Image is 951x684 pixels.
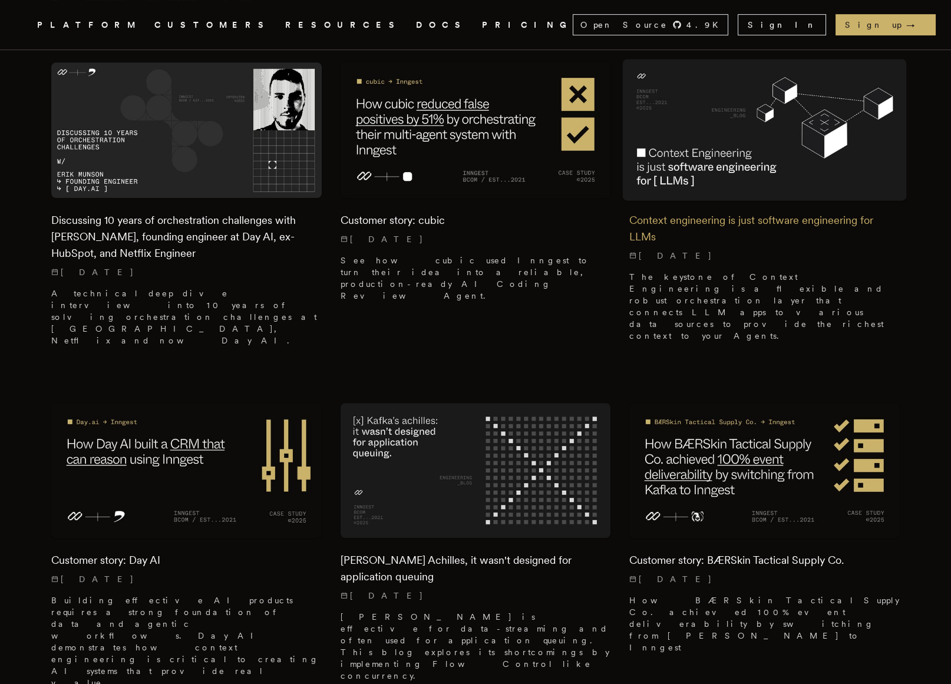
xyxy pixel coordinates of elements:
p: [DATE] [629,250,900,262]
p: [PERSON_NAME] is effective for data-streaming and often used for application queuing. This blog e... [341,611,611,682]
button: RESOURCES [285,18,402,32]
a: Featured image for Context engineering is just software engineering for LLMs blog postContext eng... [629,62,900,351]
img: Featured image for Customer story: BÆRSkin Tactical Supply Co. blog post [629,403,900,538]
h2: Customer story: BÆRSkin Tactical Supply Co. [629,552,900,569]
img: Featured image for Kafka's Achilles, it wasn't designed for application queuing blog post [341,403,611,538]
h2: Customer story: Day AI [51,552,322,569]
p: [DATE] [629,573,900,585]
span: Open Source [580,19,668,31]
p: The keystone of Context Engineering is a flexible and robust orchestration layer that connects LL... [629,271,900,342]
p: [DATE] [51,266,322,278]
a: DOCS [416,18,468,32]
img: Featured image for Customer story: Day AI blog post [51,403,322,538]
h2: Context engineering is just software engineering for LLMs [629,212,900,245]
p: [DATE] [341,233,611,245]
a: PRICING [482,18,573,32]
img: Featured image for Context engineering is just software engineering for LLMs blog post [623,59,907,201]
p: [DATE] [341,590,611,602]
span: → [906,19,926,31]
h2: [PERSON_NAME] Achilles, it wasn't designed for application queuing [341,552,611,585]
h2: Discussing 10 years of orchestration challenges with [PERSON_NAME], founding engineer at Day AI, ... [51,212,322,262]
a: Sign In [738,14,826,35]
img: Featured image for Customer story: cubic blog post [341,62,611,197]
p: How BÆRSkin Tactical Supply Co. achieved 100% event deliverability by switching from [PERSON_NAME... [629,594,900,653]
a: CUSTOMERS [154,18,271,32]
p: [DATE] [51,573,322,585]
a: Featured image for Discussing 10 years of orchestration challenges with Erik Munson, founding eng... [51,62,322,355]
a: Featured image for Customer story: BÆRSkin Tactical Supply Co. blog postCustomer story: BÆRSkin T... [629,403,900,663]
p: See how cubic used Inngest to turn their idea into a reliable, production-ready AI Coding Review ... [341,255,611,302]
button: PLATFORM [37,18,140,32]
span: 4.9 K [686,19,725,31]
img: Featured image for Discussing 10 years of orchestration challenges with Erik Munson, founding eng... [51,62,322,197]
a: Featured image for Customer story: cubic blog postCustomer story: cubic[DATE] See how cubic used ... [341,62,611,310]
p: A technical deep dive interview into 10 years of solving orchestration challenges at [GEOGRAPHIC_... [51,288,322,346]
h2: Customer story: cubic [341,212,611,229]
a: Sign up [836,14,936,35]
